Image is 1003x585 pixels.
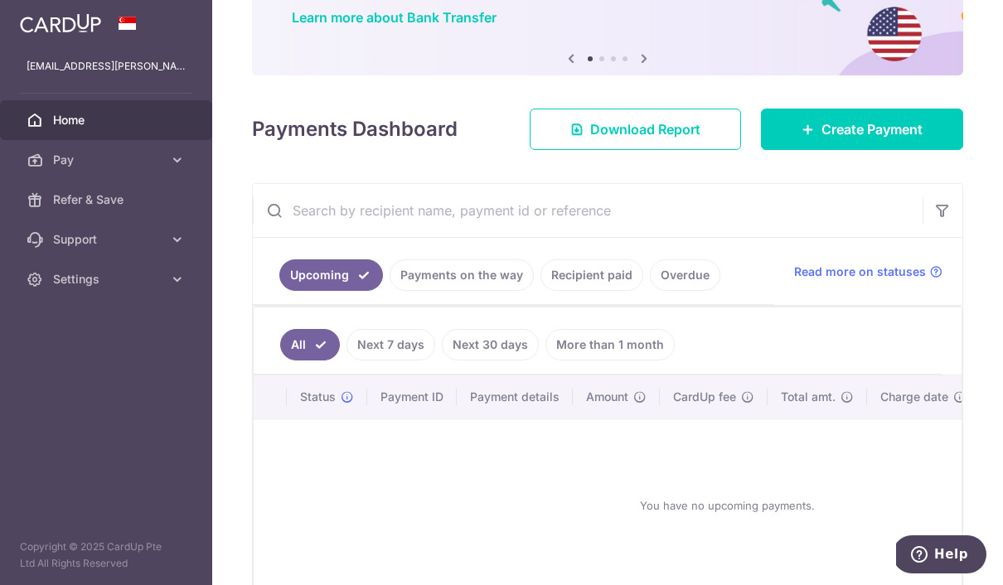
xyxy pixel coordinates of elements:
iframe: Opens a widget where you can find more information [896,535,986,577]
input: Search by recipient name, payment id or reference [253,184,923,237]
h4: Payments Dashboard [252,114,458,144]
a: Next 7 days [346,329,435,360]
th: Payment details [457,375,573,418]
a: Download Report [530,109,741,150]
a: Next 30 days [442,329,539,360]
span: Download Report [590,119,700,139]
span: Status [300,389,336,405]
a: Create Payment [761,109,963,150]
span: Charge date [880,389,948,405]
span: CardUp fee [673,389,736,405]
a: Upcoming [279,259,383,291]
a: Read more on statuses [794,263,942,280]
span: Amount [586,389,628,405]
span: Total amt. [781,389,836,405]
img: CardUp [20,13,101,33]
th: Payment ID [367,375,457,418]
a: Recipient paid [540,259,643,291]
span: Support [53,231,162,248]
span: Read more on statuses [794,263,926,280]
a: Learn more about Bank Transfer [292,9,497,26]
span: Home [53,112,162,128]
a: More than 1 month [545,329,675,360]
a: Overdue [650,259,720,291]
a: All [280,329,340,360]
span: Refer & Save [53,191,162,208]
p: [EMAIL_ADDRESS][PERSON_NAME][DOMAIN_NAME] [27,58,186,75]
span: Settings [53,271,162,288]
span: Pay [53,152,162,168]
a: Payments on the way [390,259,534,291]
span: Create Payment [821,119,923,139]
